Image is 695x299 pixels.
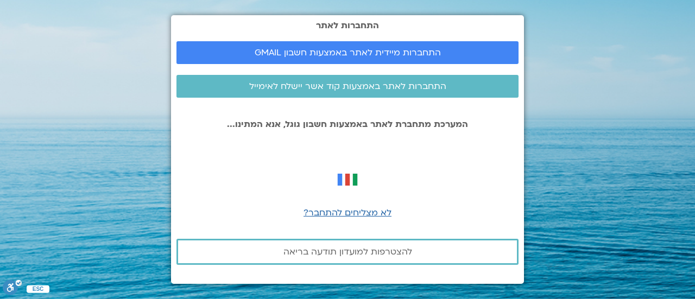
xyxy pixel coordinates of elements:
span: להצטרפות למועדון תודעה בריאה [283,247,412,257]
a: התחברות לאתר באמצעות קוד אשר יישלח לאימייל [176,75,519,98]
a: לא מצליחים להתחבר? [304,207,391,219]
h2: התחברות לאתר [176,21,519,30]
span: התחברות מיידית לאתר באמצעות חשבון GMAIL [255,48,441,58]
span: התחברות לאתר באמצעות קוד אשר יישלח לאימייל [249,81,446,91]
p: המערכת מתחברת לאתר באמצעות חשבון גוגל, אנא המתינו... [176,119,519,129]
a: להצטרפות למועדון תודעה בריאה [176,239,519,265]
a: התחברות מיידית לאתר באמצעות חשבון GMAIL [176,41,519,64]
